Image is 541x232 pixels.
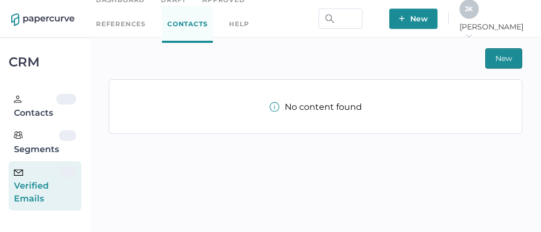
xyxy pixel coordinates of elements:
[162,6,213,43] a: Contacts
[270,102,362,112] div: No content found
[325,14,334,23] img: search.bf03fe8b.svg
[460,22,530,41] span: [PERSON_NAME]
[399,16,405,21] img: plus-white.e19ec114.svg
[399,9,428,29] span: New
[96,18,146,30] a: References
[14,95,21,103] img: person.20a629c4.svg
[465,32,472,40] i: arrow_right
[11,13,75,26] img: papercurve-logo-colour.7244d18c.svg
[485,48,522,69] button: New
[318,9,362,29] input: Search Workspace
[465,5,473,13] span: J K
[14,169,23,176] img: email-icon-black.c777dcea.svg
[14,167,61,205] div: Verified Emails
[14,131,23,139] img: segments.b9481e3d.svg
[9,57,81,67] div: CRM
[229,18,249,30] div: help
[14,94,56,119] div: Contacts
[389,9,438,29] button: New
[14,130,59,156] div: Segments
[270,102,279,112] img: info-tooltip-active.a952ecf1.svg
[495,49,512,68] span: New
